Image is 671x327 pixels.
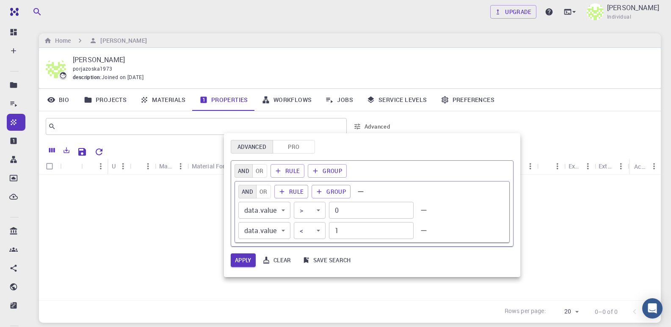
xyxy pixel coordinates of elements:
button: Clear [259,253,295,267]
button: Remove rule [417,203,431,217]
button: Group [312,185,351,198]
button: Group [308,164,347,178]
button: Rule [271,164,305,178]
div: Value [329,202,414,219]
button: Remove rule [417,224,431,237]
div: data.value [238,222,290,239]
span: Support [17,6,47,14]
div: Platform [231,140,315,154]
button: and [238,185,257,198]
div: Open Intercom Messenger [642,298,663,319]
button: or [252,164,267,178]
div: Value [329,222,414,239]
div: < [294,222,326,239]
button: or [256,185,271,198]
button: Remove group [354,185,367,198]
button: Advanced [231,140,273,154]
button: Apply [231,253,256,267]
div: combinator [235,164,267,178]
div: combinator [238,185,271,198]
div: data.value [238,202,290,219]
div: > [294,202,326,219]
button: and [235,164,253,178]
button: Save search [299,253,355,267]
button: Rule [274,185,309,198]
button: Pro [273,140,315,154]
